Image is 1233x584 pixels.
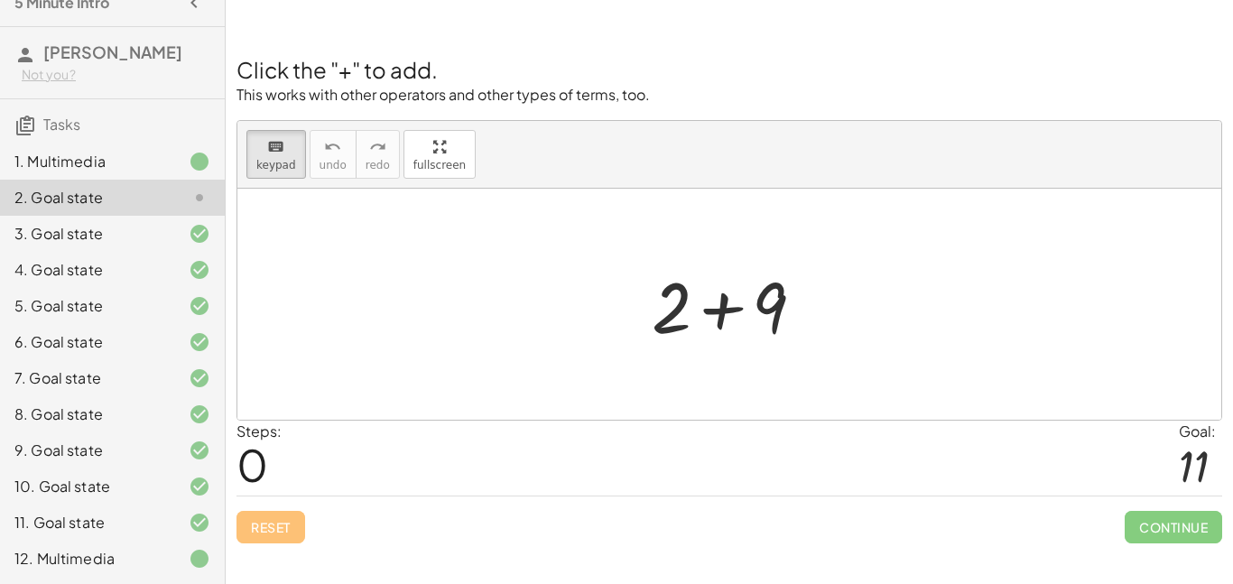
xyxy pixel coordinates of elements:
[356,130,400,179] button: redoredo
[14,295,160,317] div: 5. Goal state
[236,54,1222,85] h2: Click the "+" to add.
[413,159,466,171] span: fullscreen
[403,130,476,179] button: fullscreen
[14,476,160,497] div: 10. Goal state
[310,130,357,179] button: undoundo
[14,187,160,209] div: 2. Goal state
[14,331,160,353] div: 6. Goal state
[22,66,210,84] div: Not you?
[189,476,210,497] i: Task finished and correct.
[236,85,1222,106] p: This works with other operators and other types of terms, too.
[43,42,182,62] span: [PERSON_NAME]
[189,403,210,425] i: Task finished and correct.
[189,295,210,317] i: Task finished and correct.
[189,151,210,172] i: Task finished.
[324,136,341,158] i: undo
[369,136,386,158] i: redo
[43,115,80,134] span: Tasks
[267,136,284,158] i: keyboard
[236,437,268,492] span: 0
[1179,421,1222,442] div: Goal:
[189,187,210,209] i: Task not started.
[236,422,282,440] label: Steps:
[189,331,210,353] i: Task finished and correct.
[256,159,296,171] span: keypad
[246,130,306,179] button: keyboardkeypad
[14,403,160,425] div: 8. Goal state
[320,159,347,171] span: undo
[189,440,210,461] i: Task finished and correct.
[189,259,210,281] i: Task finished and correct.
[189,367,210,389] i: Task finished and correct.
[14,367,160,389] div: 7. Goal state
[14,259,160,281] div: 4. Goal state
[14,512,160,533] div: 11. Goal state
[189,223,210,245] i: Task finished and correct.
[14,440,160,461] div: 9. Goal state
[14,548,160,570] div: 12. Multimedia
[189,548,210,570] i: Task finished.
[189,512,210,533] i: Task finished and correct.
[366,159,390,171] span: redo
[14,223,160,245] div: 3. Goal state
[14,151,160,172] div: 1. Multimedia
